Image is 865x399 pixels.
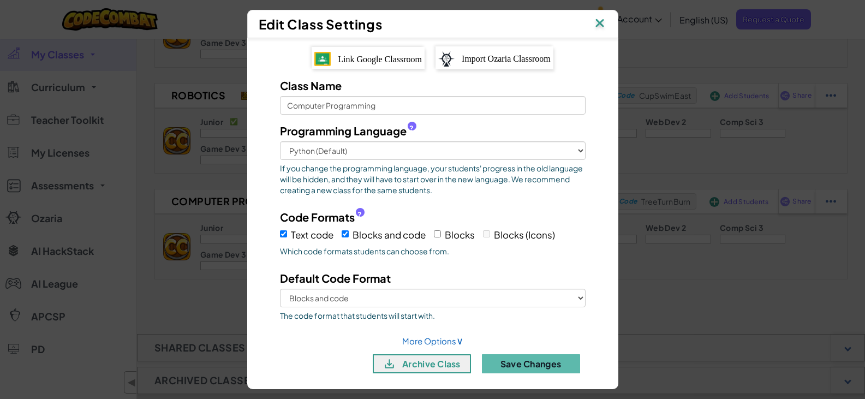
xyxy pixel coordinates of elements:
[383,357,396,371] img: IconArchive.svg
[280,230,287,237] input: Text code
[456,334,463,347] span: ∨
[353,229,426,241] span: Blocks and code
[357,210,362,219] span: ?
[280,163,586,195] span: If you change the programming language, your students' progress in the old language will be hidde...
[338,55,422,64] span: Link Google Classroom
[342,230,349,237] input: Blocks and code
[494,229,555,241] span: Blocks (Icons)
[438,51,455,67] img: ozaria-logo.png
[462,54,551,63] span: Import Ozaria Classroom
[280,246,586,257] span: Which code formats students can choose from.
[402,336,463,346] a: More Options
[259,16,383,32] span: Edit Class Settings
[593,16,607,32] img: IconClose.svg
[280,310,586,321] span: The code format that students will start with.
[280,79,342,92] span: Class Name
[373,354,471,373] button: archive class
[314,52,331,66] img: IconGoogleClassroom.svg
[434,230,441,237] input: Blocks
[482,354,580,373] button: Save Changes
[280,271,391,285] span: Default Code Format
[280,123,407,139] span: Programming Language
[483,230,490,237] input: Blocks (Icons)
[445,229,475,241] span: Blocks
[280,209,355,225] span: Code Formats
[291,229,333,241] span: Text code
[409,124,414,133] span: ?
